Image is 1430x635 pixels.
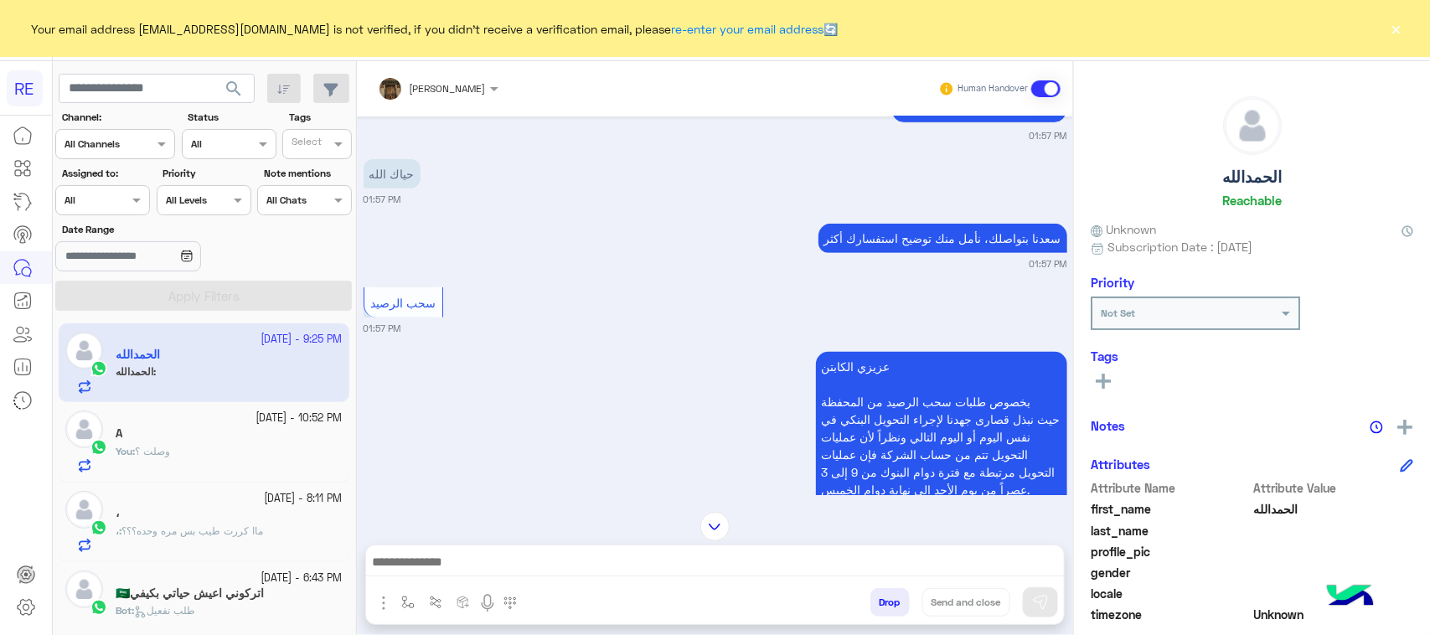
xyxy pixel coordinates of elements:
[1254,564,1414,581] span: null
[1370,421,1383,434] img: notes
[478,593,498,613] img: send voice note
[672,22,824,36] a: re-enter your email address
[1254,479,1414,497] span: Attribute Value
[289,134,322,153] div: Select
[256,410,343,426] small: [DATE] - 10:52 PM
[429,596,442,609] img: Trigger scenario
[1091,500,1251,518] span: first_name
[7,70,43,106] div: RE
[1397,420,1412,435] img: add
[55,281,352,311] button: Apply Filters
[410,82,486,95] span: [PERSON_NAME]
[1107,238,1252,256] span: Subscription Date : [DATE]
[264,166,350,181] label: Note mentions
[214,74,255,110] button: search
[1091,275,1134,290] h6: Priority
[1091,220,1156,238] span: Unknown
[818,224,1067,253] p: 13/10/2025, 1:57 PM
[364,322,401,335] small: 01:57 PM
[1091,479,1251,497] span: Attribute Name
[116,524,121,537] b: :
[503,596,517,610] img: make a call
[374,593,394,613] img: send attachment
[1091,606,1251,623] span: timezone
[1091,522,1251,539] span: last_name
[370,296,436,310] span: سحب الرصيد
[90,519,107,536] img: WhatsApp
[134,604,195,617] span: طلب تفعيل
[135,445,170,457] span: وصلت ؟
[1254,606,1414,623] span: Unknown
[163,166,249,181] label: Priority
[1091,564,1251,581] span: gender
[121,524,263,537] span: ماا كررت طيب بس مره وحده؟؟؟
[1254,585,1414,602] span: null
[90,599,107,616] img: WhatsApp
[958,82,1028,96] small: Human Handover
[65,570,103,608] img: defaultAdmin.png
[364,159,421,188] p: 13/10/2025, 1:57 PM
[265,491,343,507] small: [DATE] - 8:11 PM
[1222,193,1282,208] h6: Reachable
[422,588,450,616] button: Trigger scenario
[1321,568,1380,627] img: hulul-logo.png
[1222,168,1282,187] h5: الحمدالله
[1254,500,1414,518] span: الحمدالله
[395,588,422,616] button: select flow
[1032,594,1049,611] img: send message
[116,524,119,537] span: ،
[816,352,1067,627] p: 13/10/2025, 1:57 PM
[116,604,134,617] b: :
[116,506,120,520] h5: ،
[364,193,401,206] small: 01:57 PM
[62,222,250,237] label: Date Range
[700,512,730,541] img: scroll
[65,491,103,529] img: defaultAdmin.png
[65,410,103,448] img: defaultAdmin.png
[289,110,350,125] label: Tags
[450,588,478,616] button: create order
[261,570,343,586] small: [DATE] - 6:43 PM
[1224,97,1281,154] img: defaultAdmin.png
[1388,20,1405,37] button: ×
[1091,585,1251,602] span: locale
[116,586,264,601] h5: اتركوني اعيش حياتي بكيفي🇸🇦
[1091,348,1413,364] h6: Tags
[62,166,148,181] label: Assigned to:
[32,20,839,38] span: Your email address [EMAIL_ADDRESS][DOMAIN_NAME] is not verified, if you didn't receive a verifica...
[1101,307,1135,319] b: Not Set
[1030,129,1067,142] small: 01:57 PM
[1030,257,1067,271] small: 01:57 PM
[116,445,135,457] b: :
[116,445,132,457] span: You
[116,604,132,617] span: Bot
[188,110,274,125] label: Status
[922,588,1010,617] button: Send and close
[1091,418,1125,433] h6: Notes
[401,596,415,609] img: select flow
[870,588,910,617] button: Drop
[1091,457,1150,472] h6: Attributes
[457,596,470,609] img: create order
[224,79,244,99] span: search
[1091,543,1251,560] span: profile_pic
[90,439,107,456] img: WhatsApp
[62,110,173,125] label: Channel:
[116,426,122,441] h5: A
